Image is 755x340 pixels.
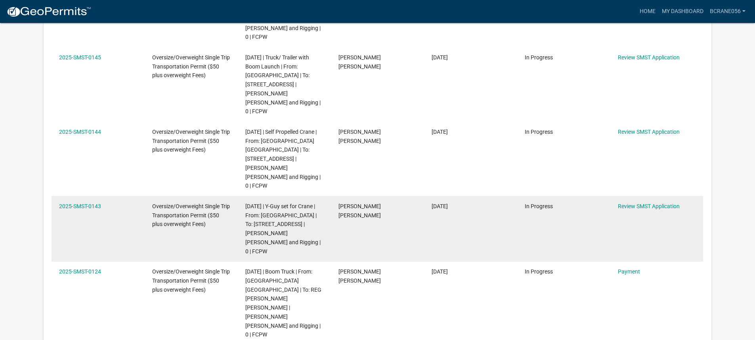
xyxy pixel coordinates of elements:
span: 08/05/2025 [432,268,448,275]
a: My Dashboard [659,4,707,19]
span: 10/10/2025 [432,54,448,61]
span: 10/13/2025 | Self Propelled Crane | From: Mason City IA | To: 69494 165th St, Albert Lea, MN 5600... [245,129,321,189]
span: Oversize/Overweight Single Trip Transportation Permit ($50 plus overweight Fees) [152,129,230,153]
span: Oversize/Overweight Single Trip Transportation Permit ($50 plus overweight Fees) [152,268,230,293]
span: Oversize/Overweight Single Trip Transportation Permit ($50 plus overweight Fees) [152,54,230,79]
a: Bcrane056 [707,4,749,19]
span: In Progress [525,129,553,135]
a: Home [636,4,659,19]
a: 2025-SMST-0145 [59,54,101,61]
a: 2025-SMST-0143 [59,203,101,209]
a: Review SMST Application [618,54,680,61]
span: 10/10/2025 | Y-Guy set for Crane | From: Mason City IA | To: 69494 165th St, Albert Lea, MN 56007... [245,203,321,255]
span: Barnhart Crane [338,54,381,70]
a: Payment [618,268,640,275]
span: 08/06/2025 | Boom Truck | From: Mason City IA | To: REG Albert Lea | Barnhart Crane and Rigging |... [245,268,321,338]
span: Oversize/Overweight Single Trip Transportation Permit ($50 plus overweight Fees) [152,203,230,228]
span: 10/10/2025 [432,203,448,209]
span: In Progress [525,54,553,61]
a: 2025-SMST-0124 [59,268,101,275]
span: 10/13/2025 | Truck/ Trailer with Boom Launch | From: Mason City IA | To: 69494 165th St, Albert L... [245,54,321,115]
span: Barnhart Crane [338,129,381,144]
a: 2025-SMST-0144 [59,129,101,135]
span: Barnhart Crane [338,268,381,284]
a: Review SMST Application [618,129,680,135]
a: Review SMST Application [618,203,680,209]
span: 10/10/2025 [432,129,448,135]
span: In Progress [525,268,553,275]
span: In Progress [525,203,553,209]
span: Barnhart Crane [338,203,381,218]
